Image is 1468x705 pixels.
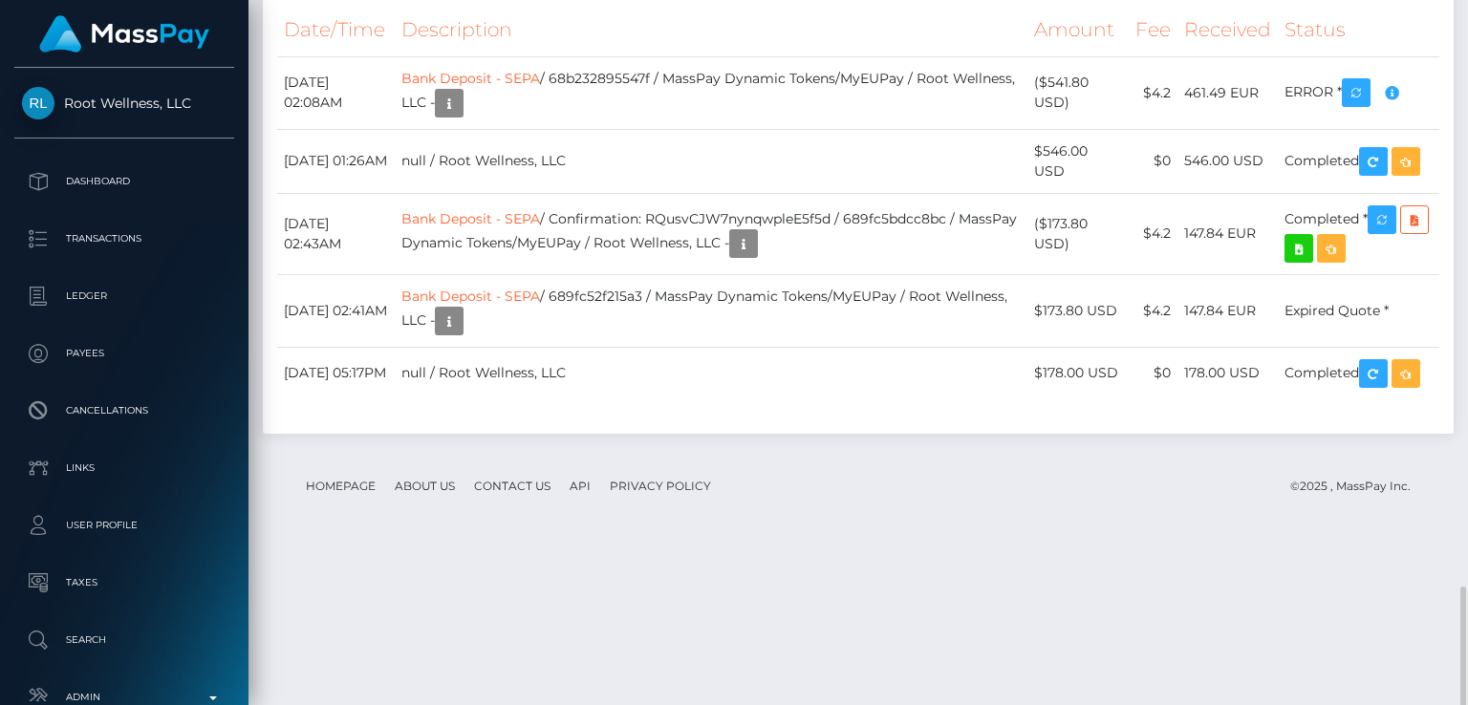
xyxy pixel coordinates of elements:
[1027,274,1129,347] td: $173.80 USD
[1278,56,1439,129] td: ERROR *
[1177,4,1278,56] th: Received
[395,274,1027,347] td: / 689fc52f215a3 / MassPay Dynamic Tokens/MyEUPay / Root Wellness, LLC -
[14,387,234,435] a: Cancellations
[277,129,395,193] td: [DATE] 01:26AM
[14,559,234,607] a: Taxes
[22,339,227,368] p: Payees
[395,347,1027,399] td: null / Root Wellness, LLC
[1129,56,1177,129] td: $4.2
[277,274,395,347] td: [DATE] 02:41AM
[387,471,463,501] a: About Us
[1177,129,1278,193] td: 546.00 USD
[22,87,54,119] img: Root Wellness, LLC
[22,167,227,196] p: Dashboard
[395,193,1027,274] td: / Confirmation: RQusvCJW7nynqwpleE5f5d / 689fc5bdcc8bc / MassPay Dynamic Tokens/MyEUPay / Root We...
[395,129,1027,193] td: null / Root Wellness, LLC
[401,210,540,227] a: Bank Deposit - SEPA
[1027,193,1129,274] td: ($173.80 USD)
[14,215,234,263] a: Transactions
[14,502,234,549] a: User Profile
[1129,4,1177,56] th: Fee
[1278,4,1439,56] th: Status
[22,224,227,253] p: Transactions
[39,15,209,53] img: MassPay Logo
[14,272,234,320] a: Ledger
[1027,347,1129,399] td: $178.00 USD
[14,330,234,377] a: Payees
[22,282,227,310] p: Ledger
[1129,129,1177,193] td: $0
[1129,347,1177,399] td: $0
[1278,129,1439,193] td: Completed
[1278,347,1439,399] td: Completed
[1129,193,1177,274] td: $4.2
[14,444,234,492] a: Links
[1177,347,1278,399] td: 178.00 USD
[395,4,1027,56] th: Description
[1278,193,1439,274] td: Completed *
[466,471,558,501] a: Contact Us
[277,347,395,399] td: [DATE] 05:17PM
[22,626,227,654] p: Search
[1027,4,1129,56] th: Amount
[14,616,234,664] a: Search
[1027,56,1129,129] td: ($541.80 USD)
[602,471,719,501] a: Privacy Policy
[1278,274,1439,347] td: Expired Quote *
[1027,129,1129,193] td: $546.00 USD
[22,568,227,597] p: Taxes
[22,511,227,540] p: User Profile
[14,158,234,205] a: Dashboard
[401,70,540,87] a: Bank Deposit - SEPA
[1177,274,1278,347] td: 147.84 EUR
[22,454,227,482] p: Links
[1290,476,1425,497] div: © 2025 , MassPay Inc.
[14,95,234,112] span: Root Wellness, LLC
[1177,56,1278,129] td: 461.49 EUR
[1177,193,1278,274] td: 147.84 EUR
[277,193,395,274] td: [DATE] 02:43AM
[562,471,598,501] a: API
[277,4,395,56] th: Date/Time
[1129,274,1177,347] td: $4.2
[298,471,383,501] a: Homepage
[401,288,540,305] a: Bank Deposit - SEPA
[395,56,1027,129] td: / 68b232895547f / MassPay Dynamic Tokens/MyEUPay / Root Wellness, LLC -
[277,56,395,129] td: [DATE] 02:08AM
[22,396,227,425] p: Cancellations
